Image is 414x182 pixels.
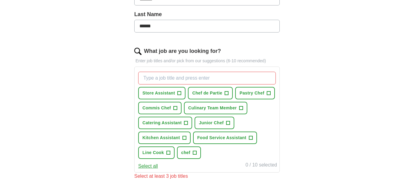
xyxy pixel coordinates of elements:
[181,149,190,156] span: chef
[134,58,280,64] p: Enter job titles and/or pick from our suggestions (6-10 recommended)
[144,47,221,55] label: What job are you looking for?
[188,105,237,111] span: Culinary Team Member
[138,117,192,129] button: Catering Assistant
[138,132,191,144] button: Kitchen Assistant
[142,90,175,96] span: Store Assistant
[193,132,257,144] button: Food Service Assistant
[138,146,175,159] button: Line Cook
[142,120,182,126] span: Catering Assistant
[142,105,171,111] span: Commis Chef
[138,102,182,114] button: Commis Chef
[235,87,275,99] button: Pastry Chef
[245,161,277,170] div: 0 / 10 selected
[188,87,233,99] button: Chef de Partie
[142,135,180,141] span: Kitchen Assistant
[184,102,247,114] button: Culinary Team Member
[134,10,280,19] label: Last Name
[134,173,280,180] div: Select at least 3 job titles
[142,149,164,156] span: Line Cook
[138,87,185,99] button: Store Assistant
[199,120,224,126] span: Junior Chef
[138,163,158,170] button: Select all
[195,117,234,129] button: Junior Chef
[192,90,222,96] span: Chef de Partie
[134,48,142,55] img: search.png
[239,90,264,96] span: Pastry Chef
[138,72,276,84] input: Type a job title and press enter
[197,135,246,141] span: Food Service Assistant
[177,146,201,159] button: chef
